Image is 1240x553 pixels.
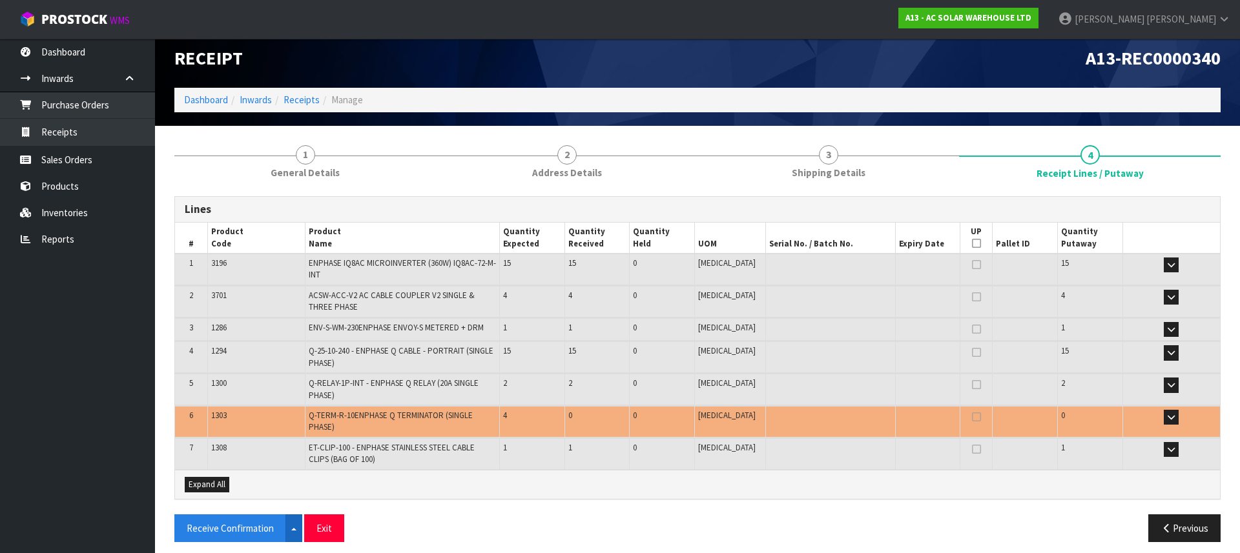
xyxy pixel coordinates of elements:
span: 15 [1061,345,1069,356]
span: 1294 [211,345,227,356]
span: Receipt Lines / Putaway [174,186,1221,552]
a: Inwards [240,94,272,106]
span: 1286 [211,322,227,333]
span: 0 [1061,410,1065,421]
span: 4 [503,410,507,421]
span: ENV-S-WM-230ENPHASE ENVOY-S METERED + DRM [309,322,484,333]
span: 0 [633,322,637,333]
span: Receipt [174,46,243,70]
th: Quantity Received [564,223,630,254]
span: 4 [503,290,507,301]
th: Product Code [207,223,305,254]
span: Expand All [189,479,225,490]
span: A13-REC0000340 [1086,46,1221,70]
span: [MEDICAL_DATA] [698,322,756,333]
span: 4 [189,345,193,356]
button: Previous [1148,514,1221,542]
button: Exit [304,514,344,542]
span: 0 [633,290,637,301]
span: [MEDICAL_DATA] [698,410,756,421]
span: 1300 [211,377,227,388]
span: Shipping Details [792,166,865,179]
span: 2 [557,145,577,165]
span: [PERSON_NAME] [1075,13,1144,25]
span: 15 [503,257,511,268]
th: # [175,223,207,254]
span: 1 [189,257,193,268]
span: 3 [189,322,193,333]
span: 0 [633,377,637,388]
th: Expiry Date [895,223,960,254]
span: 15 [1061,257,1069,268]
span: 3701 [211,290,227,301]
span: 7 [189,442,193,453]
span: 1 [296,145,315,165]
span: Receipt Lines / Putaway [1037,166,1144,180]
th: UOM [694,223,765,254]
span: 3 [819,145,838,165]
th: Quantity Expected [500,223,565,254]
span: 2 [568,377,572,388]
th: Pallet ID [993,223,1058,254]
th: UP [960,223,993,254]
span: 2 [503,377,507,388]
span: 1 [503,322,507,333]
span: 15 [568,345,576,356]
span: Q-25-10-240 - ENPHASE Q CABLE - PORTRAIT (SINGLE PHASE) [309,345,493,368]
button: Receive Confirmation [174,514,286,542]
span: 6 [189,410,193,421]
span: 1 [503,442,507,453]
span: ProStock [41,11,107,28]
span: 0 [633,257,637,268]
img: cube-alt.png [19,11,36,27]
span: 0 [633,442,637,453]
span: 1 [1061,442,1065,453]
span: [MEDICAL_DATA] [698,257,756,268]
span: Q-RELAY-1P-INT - ENPHASE Q RELAY (20A SINGLE PHASE) [309,377,479,400]
span: Manage [331,94,363,106]
th: Quantity Held [630,223,695,254]
strong: A13 - AC SOLAR WAREHOUSE LTD [905,12,1031,23]
small: WMS [110,14,130,26]
span: [MEDICAL_DATA] [698,442,756,453]
span: ENPHASE IQ8AC MICROINVERTER (360W) IQ8AC-72-M-INT [309,257,496,280]
span: 2 [1061,377,1065,388]
span: 0 [633,410,637,421]
button: Expand All [185,477,229,492]
span: 5 [189,377,193,388]
span: 1303 [211,410,227,421]
span: 3196 [211,257,227,268]
a: Receipts [284,94,320,106]
span: Q-TERM-R-10ENPHASE Q TERMINATOR (SINGLE PHASE) [309,410,473,432]
span: [MEDICAL_DATA] [698,290,756,301]
span: [MEDICAL_DATA] [698,377,756,388]
span: 15 [503,345,511,356]
span: 1 [568,322,572,333]
span: [MEDICAL_DATA] [698,345,756,356]
span: 1308 [211,442,227,453]
span: 4 [1061,290,1065,301]
h3: Lines [185,203,1210,216]
th: Product Name [305,223,500,254]
span: 2 [189,290,193,301]
a: Dashboard [184,94,228,106]
span: 0 [568,410,572,421]
th: Quantity Putaway [1058,223,1123,254]
span: 1 [1061,322,1065,333]
th: Serial No. / Batch No. [765,223,895,254]
span: [PERSON_NAME] [1146,13,1216,25]
span: General Details [271,166,340,179]
span: 1 [568,442,572,453]
span: 15 [568,257,576,268]
span: 4 [1080,145,1100,165]
span: ACSW-ACC-V2 AC CABLE COUPLER V2 SINGLE & THREE PHASE [309,290,475,312]
span: 0 [633,345,637,356]
span: ET-CLIP-100 - ENPHASE STAINLESS STEEL CABLE CLIPS (BAG OF 100) [309,442,475,465]
span: Address Details [532,166,602,179]
span: 4 [568,290,572,301]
